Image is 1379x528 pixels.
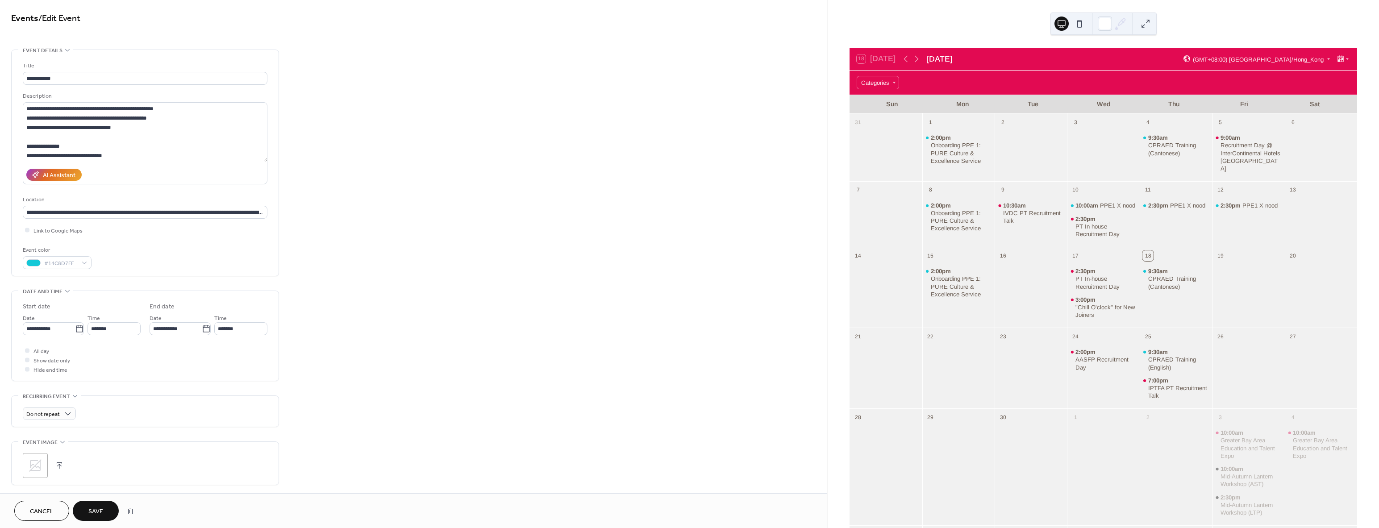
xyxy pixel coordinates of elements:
div: Greater Bay Area Education and Talent Expo [1293,437,1354,459]
span: 2:30pm [1221,494,1242,501]
div: 2 [1142,412,1153,423]
span: 2:00pm [931,202,953,209]
span: 9:30am [1148,134,1170,141]
div: 14 [853,250,863,261]
div: 15 [925,250,936,261]
div: 1 [1070,412,1081,423]
span: 2:30pm [1221,202,1242,209]
span: All day [33,347,49,356]
span: Show date only [33,356,70,366]
div: PPE1 X nood [1212,202,1284,210]
div: 25 [1142,331,1153,342]
div: 5 [1215,117,1226,128]
div: CPRAED Training (Cantonese) [1140,134,1212,157]
div: CPRAED Training (Cantonese) [1140,267,1212,290]
div: Location [23,195,266,204]
span: Do not repeat [26,409,60,420]
div: 6 [1287,117,1298,128]
span: Date [150,314,162,323]
span: Event image [23,438,58,447]
button: AI Assistant [26,169,82,181]
div: Event color [23,245,90,255]
div: Sat [1279,95,1350,113]
span: Date [23,314,35,323]
span: Time [214,314,227,323]
span: Cancel [30,507,54,516]
button: Cancel [14,501,69,521]
div: PT In-house Recruitment Day [1075,223,1136,238]
div: Description [23,91,266,101]
div: Tue [998,95,1068,113]
div: PPE1 X nood [1170,202,1205,209]
div: 1 [925,117,936,128]
div: 16 [998,250,1008,261]
div: Title [23,61,266,71]
div: AI Assistant [43,171,75,180]
div: "Chill O'clock" for New Joiners [1067,296,1139,319]
div: Fri [1209,95,1279,113]
div: 3 [1215,412,1226,423]
a: Events [11,10,38,27]
div: Onboarding PPE 1: PURE Culture & Excellence Service [922,267,995,298]
div: Onboarding PPE 1: PURE Culture & Excellence Service [931,275,992,298]
div: IPTFA PT Recruitment Talk [1140,377,1212,399]
span: / Edit Event [38,10,80,27]
div: Mid-Autumn Lantern Workshop (LTP) [1212,494,1284,516]
div: Mid-Autumn Lantern Workshop (LTP) [1221,501,1281,516]
span: 7:00pm [1148,377,1170,384]
div: IVDC PT Recruitment Talk [995,202,1067,225]
div: Onboarding PPE 1: PURE Culture & Excellence Service [922,202,995,233]
div: 27 [1287,331,1298,342]
div: 12 [1215,184,1226,195]
div: 8 [925,184,936,195]
div: 10 [1070,184,1081,195]
div: Sun [857,95,927,113]
div: [DATE] [927,53,952,65]
div: 11 [1142,184,1153,195]
div: Wed [1068,95,1139,113]
div: Mid-Autumn Lantern Workshop (AST) [1212,465,1284,488]
div: PPE1 X nood [1242,202,1278,209]
span: Link to Google Maps [33,226,83,236]
span: Recurring event [23,392,70,401]
span: 2:30pm [1075,267,1097,275]
div: 23 [998,331,1008,342]
div: Onboarding PPE 1: PURE Culture & Excellence Service [931,141,992,164]
div: 31 [853,117,863,128]
div: 30 [998,412,1008,423]
span: 9:30am [1148,267,1170,275]
div: 28 [853,412,863,423]
div: AASFP Recruitment Day [1075,356,1136,371]
div: Greater Bay Area Education and Talent Expo [1212,429,1284,460]
div: 18 [1142,250,1153,261]
div: "Chill O'clock" for New Joiners [1075,303,1136,319]
div: IPTFA PT Recruitment Talk [1148,384,1209,399]
div: IVDC PT Recruitment Talk [1003,209,1064,225]
span: 2:00pm [931,267,953,275]
span: 10:00am [1293,429,1317,437]
div: Recruitment Day @ InterContinental Hotels ZHUHAI [1212,134,1284,172]
button: Save [73,501,119,521]
div: PPE1 X nood [1067,202,1139,210]
span: 2:30pm [1148,202,1170,209]
div: Thu [1139,95,1209,113]
div: PT In-house Recruitment Day [1067,267,1139,290]
span: Time [87,314,100,323]
div: 17 [1070,250,1081,261]
span: 2:30pm [1075,215,1097,223]
span: 2:00pm [1075,348,1097,356]
div: CPRAED Training (English) [1148,356,1209,371]
div: CPRAED Training (Cantonese) [1148,275,1209,290]
div: CPRAED Training (English) [1140,348,1212,371]
div: 29 [925,412,936,423]
div: 4 [1142,117,1153,128]
div: Recruitment Day @ InterContinental Hotels [GEOGRAPHIC_DATA] [1221,141,1281,172]
div: Start date [23,302,50,312]
span: 10:30am [1003,202,1028,209]
div: End date [150,302,175,312]
div: Mid-Autumn Lantern Workshop (AST) [1221,473,1281,488]
div: 13 [1287,184,1298,195]
div: AASFP Recruitment Day [1067,348,1139,371]
div: 9 [998,184,1008,195]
